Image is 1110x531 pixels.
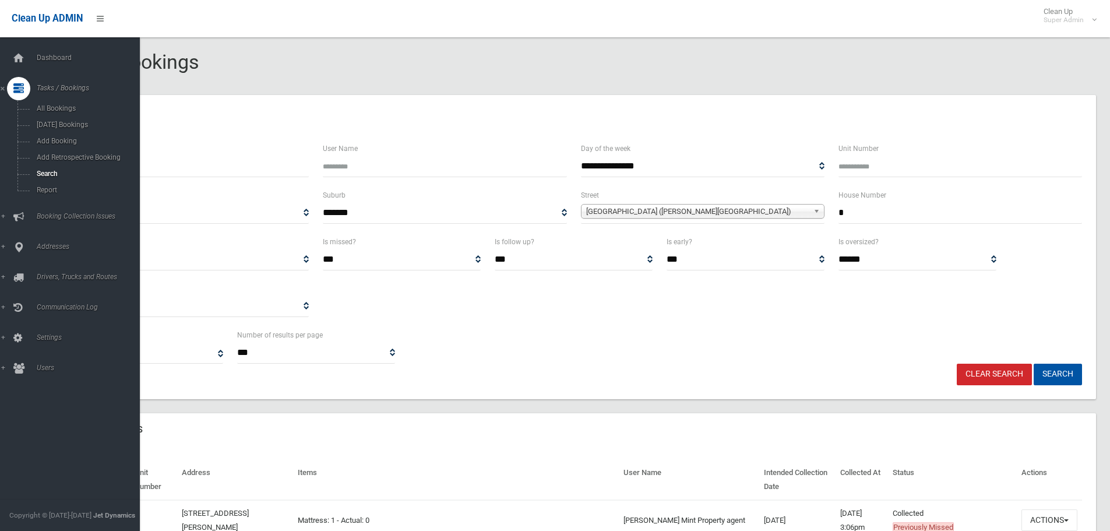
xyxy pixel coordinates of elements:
th: Items [293,460,618,500]
small: Super Admin [1044,16,1084,24]
span: Addresses [33,242,149,251]
span: Clean Up ADMIN [12,13,83,24]
label: Day of the week [581,142,630,155]
span: Clean Up [1038,7,1095,24]
a: Clear Search [957,364,1032,385]
span: [GEOGRAPHIC_DATA] ([PERSON_NAME][GEOGRAPHIC_DATA]) [586,205,809,219]
label: Suburb [323,189,346,202]
button: Search [1034,364,1082,385]
span: Add Retrospective Booking [33,153,139,161]
label: House Number [838,189,886,202]
strong: Jet Dynamics [93,511,135,519]
th: Intended Collection Date [759,460,836,500]
label: Number of results per page [237,329,323,342]
label: Is oversized? [838,235,879,248]
span: Drivers, Trucks and Routes [33,273,149,281]
span: [DATE] Bookings [33,121,139,129]
span: Search [33,170,139,178]
th: User Name [619,460,760,500]
th: Actions [1017,460,1082,500]
span: Communication Log [33,303,149,311]
label: Is follow up? [495,235,534,248]
label: Is early? [667,235,692,248]
span: Add Booking [33,137,139,145]
label: Street [581,189,599,202]
span: Users [33,364,149,372]
span: Tasks / Bookings [33,84,149,92]
label: Is missed? [323,235,356,248]
label: User Name [323,142,358,155]
label: Unit Number [838,142,879,155]
button: Actions [1021,509,1077,531]
th: Collected At [836,460,888,500]
span: Dashboard [33,54,149,62]
span: Booking Collection Issues [33,212,149,220]
th: Address [177,460,294,500]
th: Unit Number [130,460,177,500]
span: Report [33,186,139,194]
span: Copyright © [DATE]-[DATE] [9,511,91,519]
th: Status [888,460,1017,500]
span: All Bookings [33,104,139,112]
span: Settings [33,333,149,342]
